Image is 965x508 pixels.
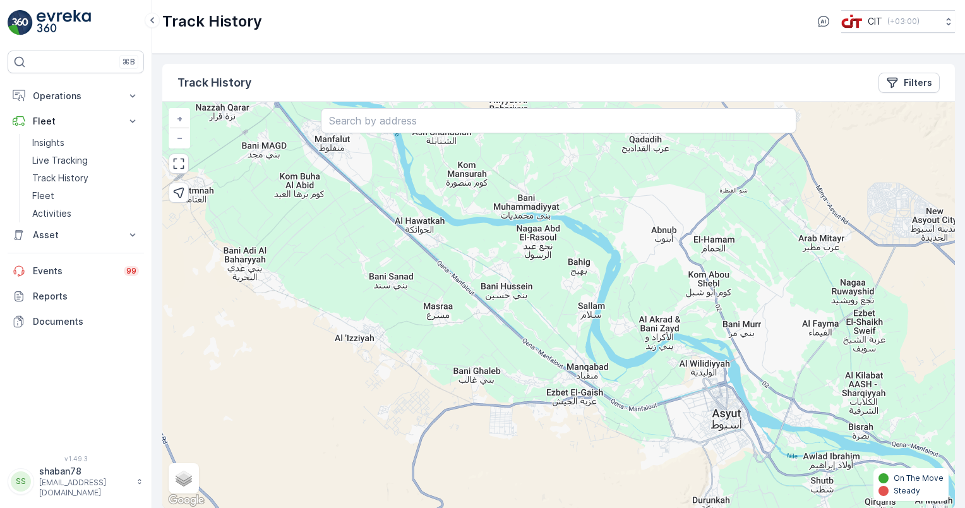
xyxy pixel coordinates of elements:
[27,187,144,205] a: Fleet
[8,258,144,284] a: Events99
[8,465,144,498] button: SSshaban78[EMAIL_ADDRESS][DOMAIN_NAME]
[32,172,88,184] p: Track History
[39,478,130,498] p: [EMAIL_ADDRESS][DOMAIN_NAME]
[33,290,139,303] p: Reports
[27,134,144,152] a: Insights
[33,115,119,128] p: Fleet
[33,229,119,241] p: Asset
[39,465,130,478] p: shaban78
[162,11,262,32] p: Track History
[170,464,198,492] a: Layers
[8,109,144,134] button: Fleet
[8,284,144,309] a: Reports
[878,73,940,93] button: Filters
[32,190,54,202] p: Fleet
[177,113,183,124] span: +
[904,76,932,89] p: Filters
[887,16,920,27] p: ( +03:00 )
[8,455,144,463] span: v 1.49.3
[11,471,31,492] div: SS
[123,57,135,67] p: ⌘B
[126,265,137,277] p: 99
[170,128,189,147] a: Zoom Out
[32,207,71,220] p: Activities
[8,222,144,248] button: Asset
[8,10,33,35] img: logo
[321,108,796,133] input: Search by address
[37,10,91,35] img: logo_light-DOdMpM7g.png
[170,109,189,128] a: Zoom In
[27,205,144,222] a: Activities
[33,90,119,102] p: Operations
[8,309,144,334] a: Documents
[32,136,64,149] p: Insights
[177,74,251,92] p: Track History
[33,265,116,277] p: Events
[868,15,882,28] p: CIT
[894,486,920,496] p: Steady
[177,132,183,143] span: −
[27,152,144,169] a: Live Tracking
[894,473,944,483] p: On The Move
[841,10,955,33] button: CIT(+03:00)
[8,83,144,109] button: Operations
[32,154,88,167] p: Live Tracking
[33,315,139,328] p: Documents
[27,169,144,187] a: Track History
[841,15,863,28] img: cit-logo_pOk6rL0.png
